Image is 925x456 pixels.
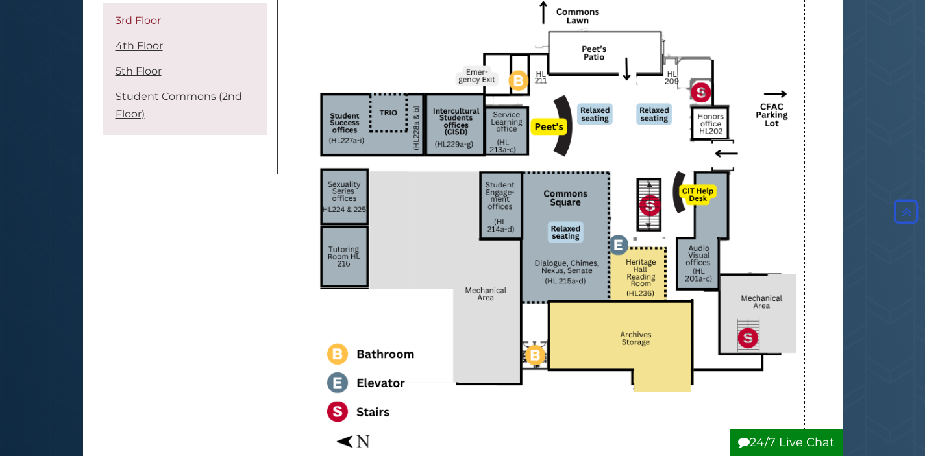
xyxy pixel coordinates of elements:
[891,204,922,219] a: Back to Top
[116,40,163,52] a: 4th Floor
[116,14,161,27] a: 3rd Floor
[116,65,162,77] a: 5th Floor
[116,90,242,120] a: Student Commons (2nd Floor)
[730,429,843,456] button: 24/7 Live Chat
